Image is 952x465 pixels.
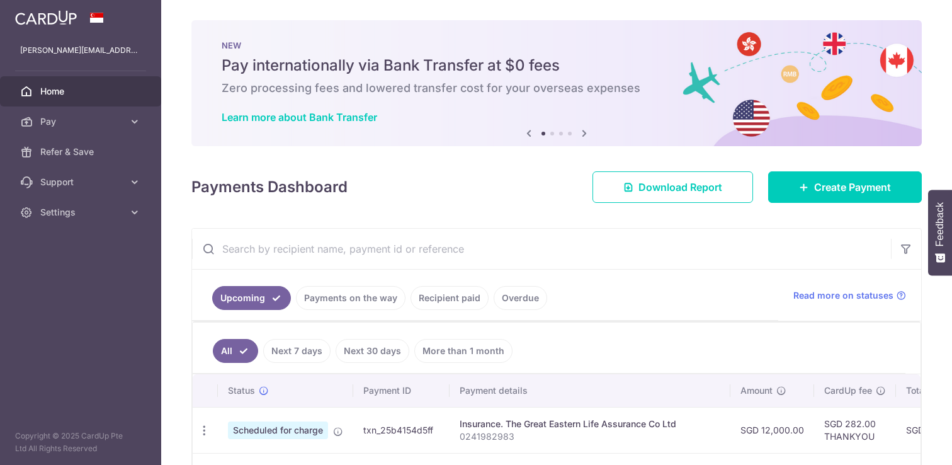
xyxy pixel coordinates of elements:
[928,190,952,275] button: Feedback - Show survey
[228,384,255,397] span: Status
[814,407,896,453] td: SGD 282.00 THANKYOU
[638,180,722,195] span: Download Report
[906,384,948,397] span: Total amt.
[222,40,892,50] p: NEW
[191,20,922,146] img: Bank transfer banner
[592,171,753,203] a: Download Report
[353,407,450,453] td: txn_25b4154d5ff
[730,407,814,453] td: SGD 12,000.00
[814,180,891,195] span: Create Payment
[824,384,872,397] span: CardUp fee
[296,286,405,310] a: Payments on the way
[793,289,893,302] span: Read more on statuses
[40,115,123,128] span: Pay
[222,55,892,76] h5: Pay internationally via Bank Transfer at $0 fees
[460,430,720,443] p: 0241982983
[40,176,123,188] span: Support
[414,339,513,363] a: More than 1 month
[191,176,348,198] h4: Payments Dashboard
[353,374,450,407] th: Payment ID
[40,206,123,219] span: Settings
[213,339,258,363] a: All
[411,286,489,310] a: Recipient paid
[450,374,730,407] th: Payment details
[15,10,77,25] img: CardUp
[793,289,906,302] a: Read more on statuses
[934,202,946,246] span: Feedback
[460,418,720,430] div: Insurance. The Great Eastern Life Assurance Co Ltd
[263,339,331,363] a: Next 7 days
[40,85,123,98] span: Home
[336,339,409,363] a: Next 30 days
[228,422,328,439] span: Scheduled for charge
[740,384,773,397] span: Amount
[222,81,892,96] h6: Zero processing fees and lowered transfer cost for your overseas expenses
[494,286,547,310] a: Overdue
[20,44,141,57] p: [PERSON_NAME][EMAIL_ADDRESS][DOMAIN_NAME]
[192,229,891,269] input: Search by recipient name, payment id or reference
[40,146,123,158] span: Refer & Save
[768,171,922,203] a: Create Payment
[222,111,377,123] a: Learn more about Bank Transfer
[212,286,291,310] a: Upcoming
